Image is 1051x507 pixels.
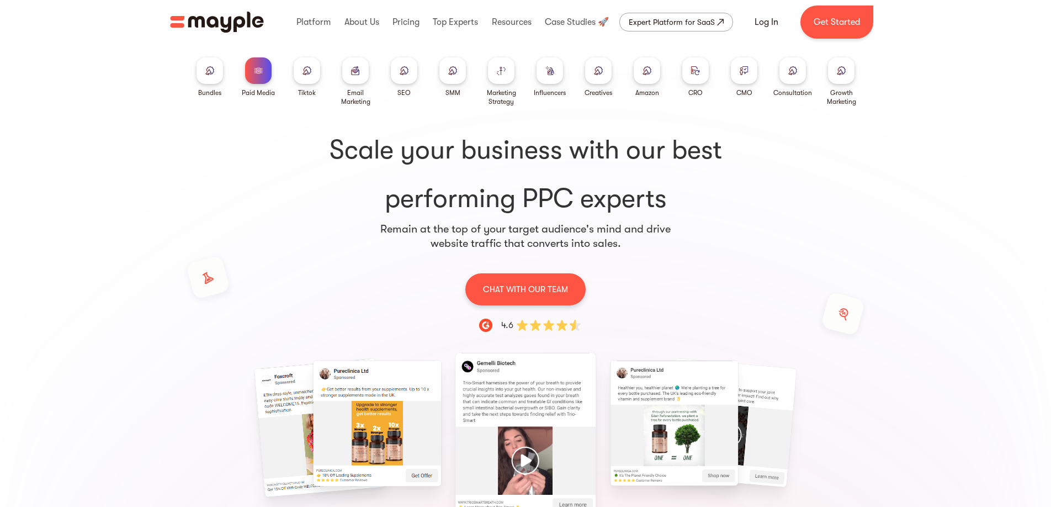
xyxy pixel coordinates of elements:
[741,9,792,35] a: Log In
[613,363,735,483] div: 2 / 15
[465,273,586,305] a: CHAT WITH OUR TEAM
[198,88,221,97] div: Bundles
[464,363,586,504] div: 1 / 15
[489,4,534,40] div: Resources
[397,88,411,97] div: SEO
[481,57,521,106] a: Marketing Strategy
[294,57,320,97] a: Tiktok
[316,363,438,483] div: 15 / 15
[242,57,275,97] a: Paid Media
[629,15,715,29] div: Expert Platform for SaaS
[773,57,812,97] a: Consultation
[800,6,873,39] a: Get Started
[585,57,612,97] a: Creatives
[481,88,521,106] div: Marketing Strategy
[445,88,460,97] div: SMM
[439,57,466,97] a: SMM
[430,4,481,40] div: Top Experts
[170,12,264,33] a: home
[380,222,671,251] p: Remain at the top of your target audience's mind and drive website traffic that converts into sales.
[190,133,861,216] h1: performing PPC experts
[168,363,290,492] div: 14 / 15
[731,57,757,97] a: CMO
[619,13,733,31] a: Expert Platform for SaaS
[773,88,812,97] div: Consultation
[483,282,568,297] p: CHAT WITH OUR TEAM
[821,57,861,106] a: Growth Marketing
[761,363,883,482] div: 3 / 15
[342,4,382,40] div: About Us
[298,88,316,97] div: Tiktok
[391,57,417,97] a: SEO
[197,57,223,97] a: Bundles
[336,57,375,106] a: Email Marketing
[682,57,709,97] a: CRO
[585,88,612,97] div: Creatives
[242,88,275,97] div: Paid Media
[534,88,566,97] div: Influencers
[501,319,513,332] div: 4.6
[170,12,264,33] img: Mayple logo
[294,4,333,40] div: Platform
[190,133,861,168] span: Scale your business with our best
[390,4,422,40] div: Pricing
[534,57,566,97] a: Influencers
[635,88,659,97] div: Amazon
[821,88,861,106] div: Growth Marketing
[736,88,752,97] div: CMO
[634,57,660,97] a: Amazon
[688,88,703,97] div: CRO
[336,88,375,106] div: Email Marketing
